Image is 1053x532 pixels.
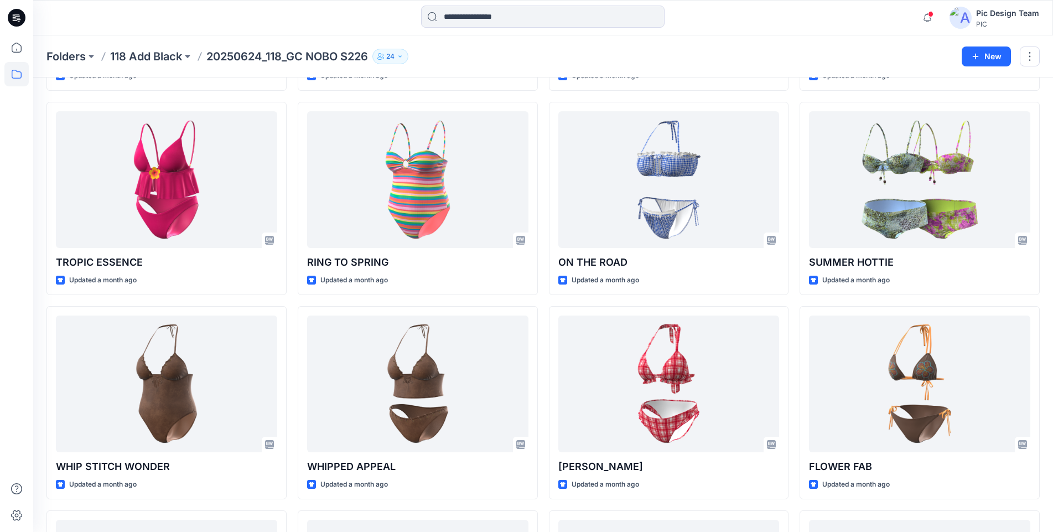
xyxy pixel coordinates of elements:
button: 24 [372,49,408,64]
a: WHIPPED APPEAL [307,316,528,452]
p: Updated a month ago [572,479,639,490]
p: TROPIC ESSENCE [56,255,277,270]
p: 24 [386,50,395,63]
p: Updated a month ago [320,479,388,490]
img: avatar [950,7,972,29]
div: Pic Design Team [976,7,1039,20]
p: FLOWER FAB [809,459,1030,474]
a: ON THE ROAD [558,111,780,247]
p: WHIP STITCH WONDER [56,459,277,474]
p: WHIPPED APPEAL [307,459,528,474]
a: TROPIC ESSENCE [56,111,277,247]
a: FLOWER FAB [809,316,1030,452]
a: 118 Add Black [110,49,182,64]
p: SUMMER HOTTIE [809,255,1030,270]
a: Folders [46,49,86,64]
p: RING TO SPRING [307,255,528,270]
a: SUMMER HOTTIE [809,111,1030,247]
button: New [962,47,1011,66]
p: Updated a month ago [822,479,890,490]
p: Updated a month ago [69,479,137,490]
p: Updated a month ago [572,275,639,286]
p: ON THE ROAD [558,255,780,270]
p: Updated a month ago [69,275,137,286]
p: Updated a month ago [822,275,890,286]
a: GINGHAM GAL [558,316,780,452]
a: RING TO SPRING [307,111,528,247]
p: 20250624_118_GC NOBO S226 [206,49,368,64]
p: Updated a month ago [320,275,388,286]
a: WHIP STITCH WONDER [56,316,277,452]
p: [PERSON_NAME] [558,459,780,474]
div: PIC [976,20,1039,28]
